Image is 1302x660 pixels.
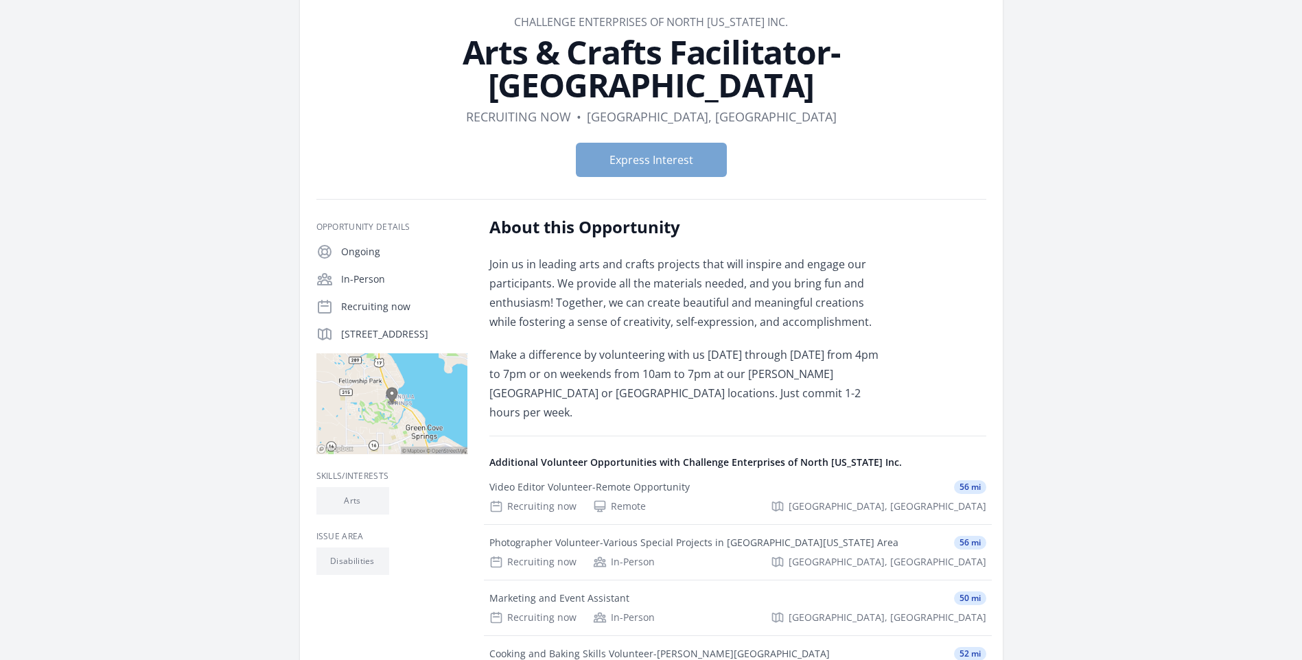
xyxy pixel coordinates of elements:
a: Challenge Enterprises of North [US_STATE] Inc. [514,14,788,30]
dd: [GEOGRAPHIC_DATA], [GEOGRAPHIC_DATA] [587,107,837,126]
div: Remote [593,499,646,513]
h3: Issue area [316,531,467,542]
p: Join us in leading arts and crafts projects that will inspire and engage our participants. We pro... [489,255,891,331]
h3: Skills/Interests [316,471,467,482]
div: • [577,107,581,126]
div: Video Editor Volunteer-Remote Opportunity [489,480,690,494]
p: Recruiting now [341,300,467,314]
li: Arts [316,487,389,515]
li: Disabilities [316,547,389,575]
div: Recruiting now [489,555,577,569]
p: [STREET_ADDRESS] [341,327,467,341]
h3: Opportunity Details [316,222,467,233]
span: [GEOGRAPHIC_DATA], [GEOGRAPHIC_DATA] [789,611,986,624]
div: Recruiting now [489,499,577,513]
h2: About this Opportunity [489,216,891,238]
div: Marketing and Event Assistant [489,591,629,605]
button: Express Interest [576,143,727,177]
a: Video Editor Volunteer-Remote Opportunity 56 mi Recruiting now Remote [GEOGRAPHIC_DATA], [GEOGRAP... [484,469,992,524]
h1: Arts & Crafts Facilitator-[GEOGRAPHIC_DATA] [316,36,986,102]
span: 50 mi [954,591,986,605]
span: 56 mi [954,480,986,494]
div: Recruiting now [489,611,577,624]
p: Make a difference by volunteering with us [DATE] through [DATE] from 4pm to 7pm or on weekends fr... [489,345,891,422]
span: 56 mi [954,536,986,550]
img: Map [316,353,467,454]
a: Marketing and Event Assistant 50 mi Recruiting now In-Person [GEOGRAPHIC_DATA], [GEOGRAPHIC_DATA] [484,580,992,635]
div: In-Person [593,611,655,624]
span: [GEOGRAPHIC_DATA], [GEOGRAPHIC_DATA] [789,555,986,569]
div: Photographer Volunteer-Various Special Projects in [GEOGRAPHIC_DATA][US_STATE] Area [489,536,898,550]
dd: Recruiting now [466,107,571,126]
p: Ongoing [341,245,467,259]
span: [GEOGRAPHIC_DATA], [GEOGRAPHIC_DATA] [789,499,986,513]
h4: Additional Volunteer Opportunities with Challenge Enterprises of North [US_STATE] Inc. [489,456,986,469]
div: In-Person [593,555,655,569]
a: Photographer Volunteer-Various Special Projects in [GEOGRAPHIC_DATA][US_STATE] Area 56 mi Recruit... [484,525,992,580]
p: In-Person [341,272,467,286]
